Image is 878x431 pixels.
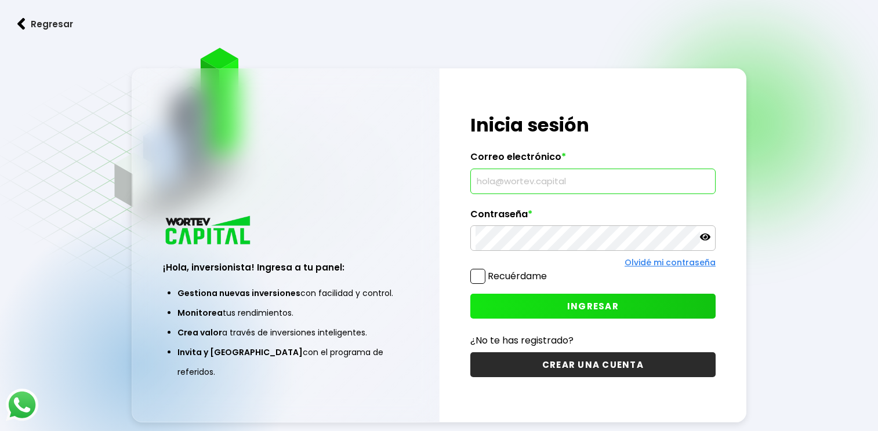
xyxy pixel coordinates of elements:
img: logo_wortev_capital [163,214,255,249]
h3: ¡Hola, inversionista! Ingresa a tu panel: [163,261,408,274]
input: hola@wortev.capital [476,169,710,193]
label: Contraseña [470,209,716,226]
button: INGRESAR [470,294,716,319]
li: tus rendimientos. [177,303,394,323]
button: CREAR UNA CUENTA [470,352,716,377]
a: Olvidé mi contraseña [625,257,716,268]
span: INGRESAR [567,300,619,312]
span: Gestiona nuevas inversiones [177,287,300,299]
span: Monitorea [177,307,223,319]
span: Invita y [GEOGRAPHIC_DATA] [177,346,303,358]
li: a través de inversiones inteligentes. [177,323,394,342]
p: ¿No te has registrado? [470,333,716,348]
li: con facilidad y control. [177,283,394,303]
label: Recuérdame [488,269,547,283]
li: con el programa de referidos. [177,342,394,382]
label: Correo electrónico [470,151,716,169]
a: ¿No te has registrado?CREAR UNA CUENTA [470,333,716,377]
img: flecha izquierda [17,18,26,30]
img: logos_whatsapp-icon.242b2217.svg [6,389,38,421]
span: Crea valor [177,327,222,338]
h1: Inicia sesión [470,111,716,139]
